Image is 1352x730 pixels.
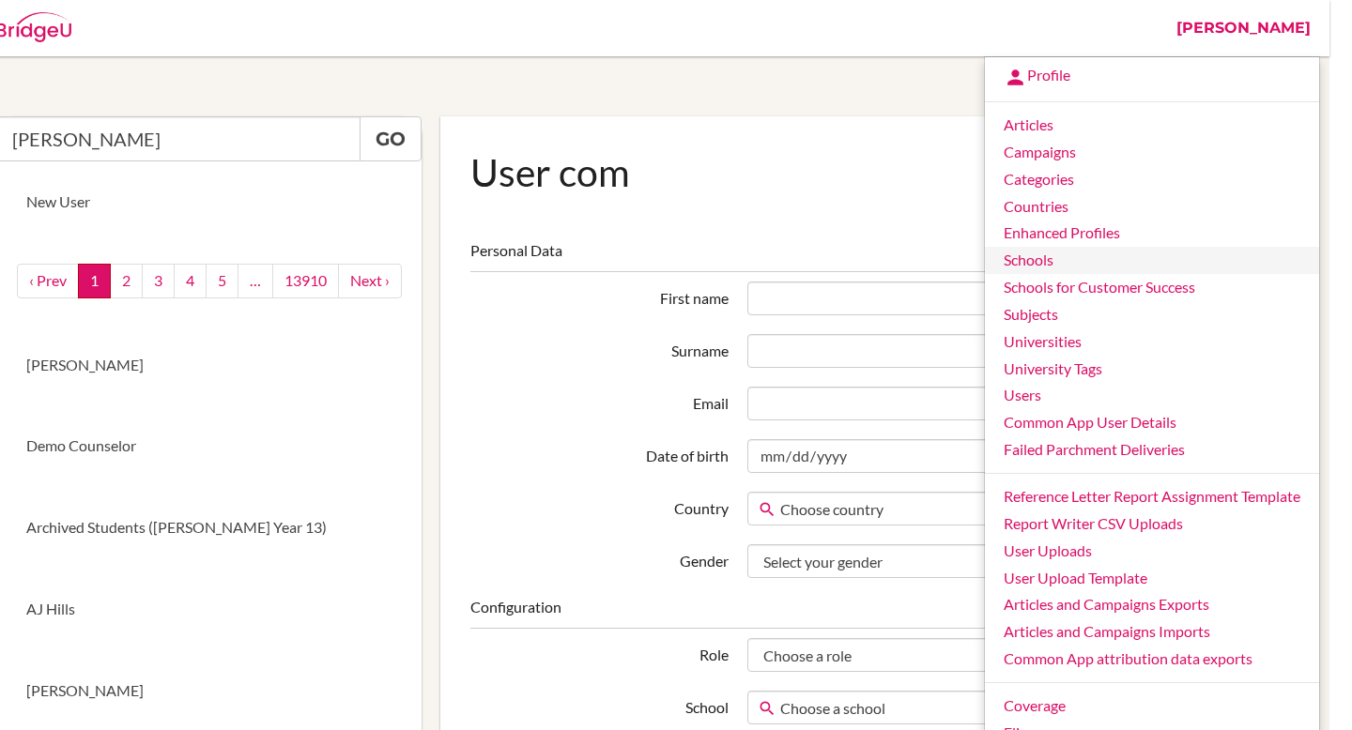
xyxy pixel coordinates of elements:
[985,591,1319,618] a: Articles and Campaigns Exports
[238,264,273,298] a: …
[360,116,422,161] a: Go
[174,264,207,298] a: 4
[17,264,79,298] a: ‹ Prev
[985,510,1319,538] a: Report Writer CSV Uploads
[461,492,737,520] label: Country
[470,146,1281,198] h1: User com
[142,264,175,298] a: 3
[985,328,1319,356] a: Universities
[470,240,1281,272] legend: Personal Data
[985,62,1319,92] a: Profile
[461,387,737,415] label: Email
[985,382,1319,409] a: Users
[985,274,1319,301] a: Schools for Customer Success
[206,264,238,298] a: 5
[985,646,1319,673] a: Common App attribution data exports
[985,692,1319,720] a: Coverage
[470,597,1281,629] legend: Configuration
[461,638,737,666] label: Role
[780,493,1255,526] span: Choose country
[985,301,1319,328] a: Subjects
[985,247,1319,274] a: Schools
[985,112,1319,139] a: Articles
[780,692,1255,725] span: Choose a school
[338,264,402,298] a: next
[985,356,1319,383] a: University Tags
[272,264,339,298] a: 13910
[461,439,737,467] label: Date of birth
[985,220,1319,247] a: Enhanced Profiles
[461,691,737,719] label: School
[985,409,1319,436] a: Common App User Details
[985,538,1319,565] a: User Uploads
[985,618,1319,646] a: Articles and Campaigns Imports
[985,565,1319,592] a: User Upload Template
[985,139,1319,166] a: Campaigns
[110,264,143,298] a: 2
[461,544,737,572] label: Gender
[985,193,1319,221] a: Countries
[461,281,737,310] label: First name
[985,483,1319,510] a: Reference Letter Report Assignment Template
[985,436,1319,464] a: Failed Parchment Deliveries
[985,166,1319,193] a: Categories
[461,334,737,362] label: Surname
[78,264,111,298] a: 1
